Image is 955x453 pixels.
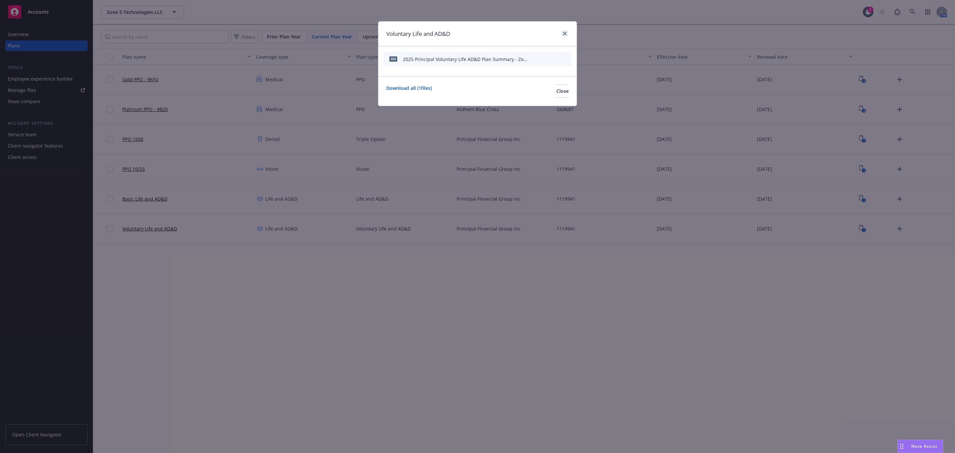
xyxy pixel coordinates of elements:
span: Close [556,88,569,94]
button: archive file [563,56,569,63]
button: Close [556,85,569,98]
span: Nova Assist [911,443,937,449]
button: preview file [552,56,558,63]
h1: Voluntary Life and AD&D [386,30,450,38]
button: Nova Assist [897,440,943,453]
div: 2025 Principal Voluntary Life AD&D Plan Summary - Zone 5.pdf [403,56,530,63]
div: Drag to move [898,440,906,453]
button: download file [541,56,547,63]
a: close [561,30,569,37]
span: pdf [389,56,397,61]
a: Download all ( 1 files) [386,85,432,98]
